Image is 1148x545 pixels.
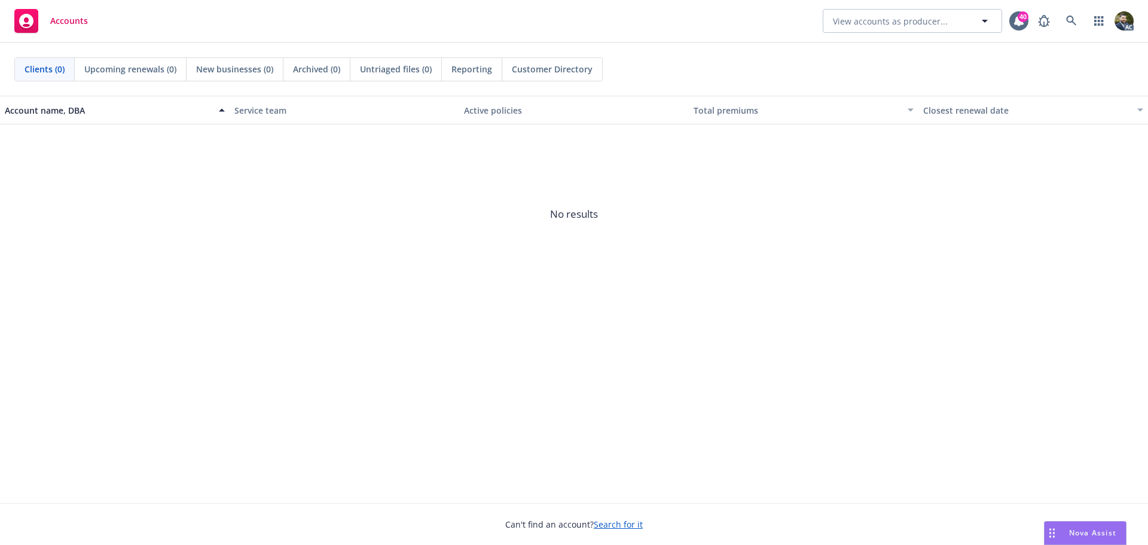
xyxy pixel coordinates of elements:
a: Report a Bug [1032,9,1056,33]
a: Search [1060,9,1083,33]
a: Search for it [594,519,643,530]
span: Reporting [451,63,492,75]
button: Service team [230,96,459,124]
button: Total premiums [689,96,918,124]
span: Can't find an account? [505,518,643,531]
a: Switch app [1087,9,1111,33]
span: Nova Assist [1069,528,1116,538]
span: Customer Directory [512,63,593,75]
div: Account name, DBA [5,104,212,117]
img: photo [1115,11,1134,31]
button: Nova Assist [1044,521,1126,545]
span: Accounts [50,16,88,26]
span: Untriaged files (0) [360,63,432,75]
span: Clients (0) [25,63,65,75]
span: Archived (0) [293,63,340,75]
button: Closest renewal date [918,96,1148,124]
button: View accounts as producer... [823,9,1002,33]
div: Service team [234,104,454,117]
a: Accounts [10,4,93,38]
span: Upcoming renewals (0) [84,63,176,75]
div: Drag to move [1045,522,1060,544]
span: View accounts as producer... [833,15,948,28]
div: Total premiums [694,104,900,117]
div: Active policies [464,104,684,117]
div: Closest renewal date [923,104,1130,117]
span: New businesses (0) [196,63,273,75]
div: 40 [1018,11,1028,22]
button: Active policies [459,96,689,124]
